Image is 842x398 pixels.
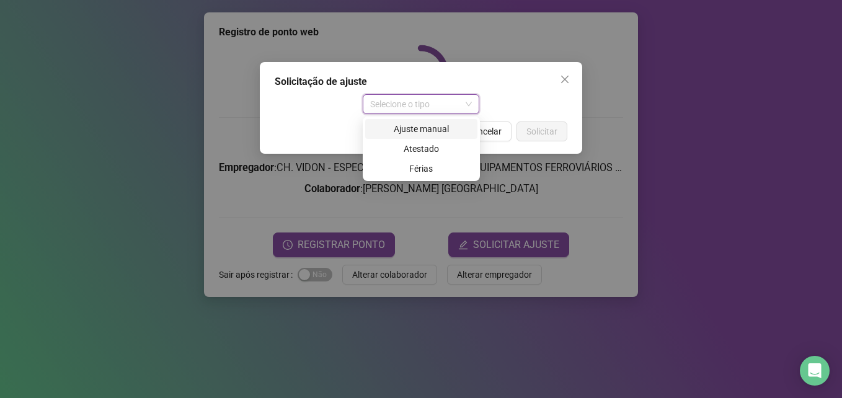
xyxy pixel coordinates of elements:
[468,125,502,138] span: Cancelar
[516,122,567,141] button: Solicitar
[560,74,570,84] span: close
[800,356,830,386] div: Open Intercom Messenger
[365,139,477,159] div: Atestado
[373,162,470,175] div: Férias
[370,95,472,113] span: Selecione o tipo
[373,142,470,156] div: Atestado
[373,122,470,136] div: Ajuste manual
[458,122,512,141] button: Cancelar
[365,119,477,139] div: Ajuste manual
[365,159,477,179] div: Férias
[275,74,567,89] div: Solicitação de ajuste
[555,69,575,89] button: Close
